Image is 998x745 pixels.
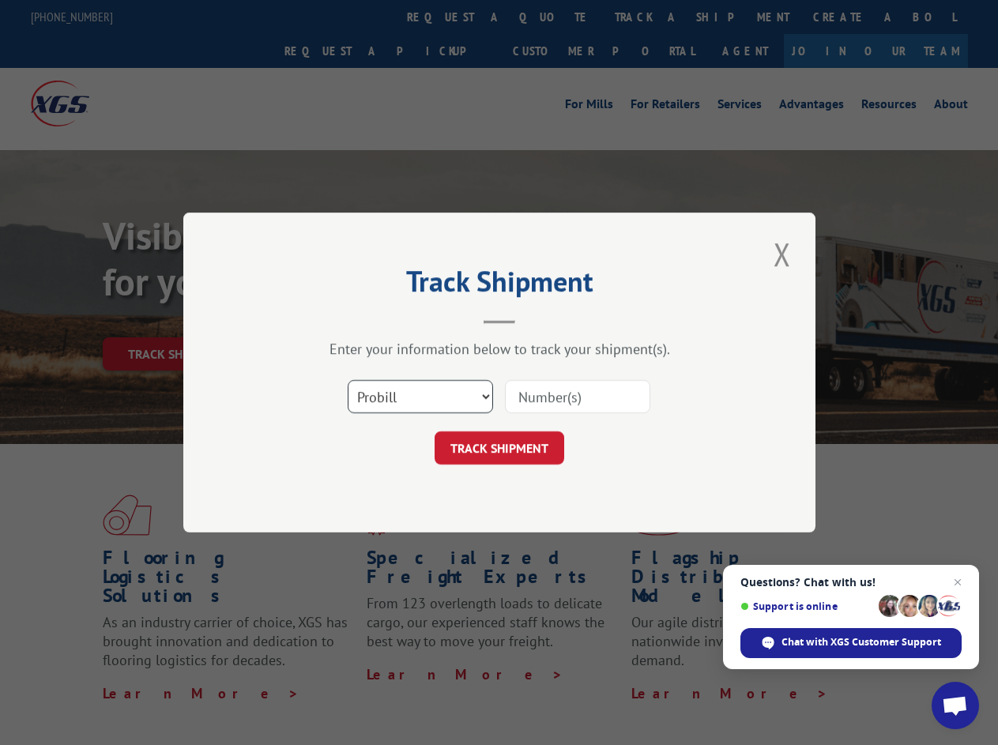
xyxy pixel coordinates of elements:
[932,682,979,729] a: Open chat
[740,628,962,658] span: Chat with XGS Customer Support
[435,431,564,465] button: TRACK SHIPMENT
[740,576,962,589] span: Questions? Chat with us!
[262,340,736,358] div: Enter your information below to track your shipment(s).
[740,600,873,612] span: Support is online
[781,635,941,649] span: Chat with XGS Customer Support
[262,270,736,300] h2: Track Shipment
[505,380,650,413] input: Number(s)
[769,232,796,276] button: Close modal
